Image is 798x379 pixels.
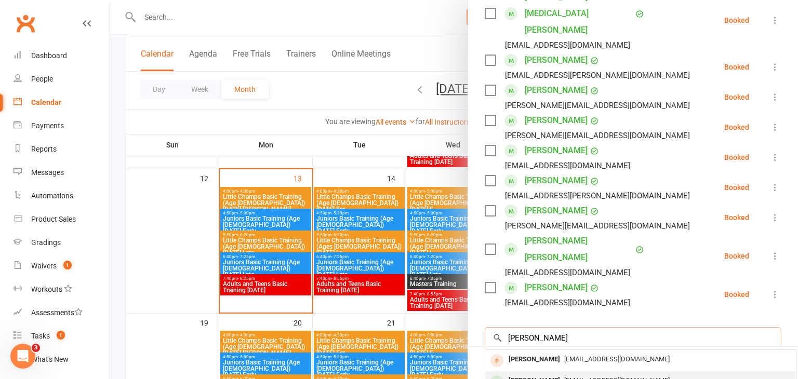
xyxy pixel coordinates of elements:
a: Clubworx [12,10,38,36]
div: [EMAIL_ADDRESS][PERSON_NAME][DOMAIN_NAME] [505,189,690,202]
div: Gradings [31,238,61,247]
a: [PERSON_NAME] [525,172,588,189]
a: Assessments [14,301,110,324]
div: Booked [724,154,749,161]
a: [PERSON_NAME] [525,112,588,129]
div: People [31,75,53,83]
div: [PERSON_NAME][EMAIL_ADDRESS][DOMAIN_NAME] [505,129,690,142]
div: Workouts [31,285,62,293]
a: What's New [14,348,110,371]
div: Booked [724,93,749,101]
a: Waivers 1 [14,254,110,278]
span: 1 [57,331,65,340]
a: Dashboard [14,44,110,67]
div: [PERSON_NAME][EMAIL_ADDRESS][DOMAIN_NAME] [505,99,690,112]
a: [PERSON_NAME] [525,142,588,159]
div: Tasks [31,332,50,340]
iframe: Intercom live chat [10,344,35,369]
div: Automations [31,192,73,200]
div: Assessments [31,308,83,317]
a: [PERSON_NAME] [PERSON_NAME] [525,233,633,266]
a: Gradings [14,231,110,254]
div: [EMAIL_ADDRESS][DOMAIN_NAME] [505,266,630,279]
div: Booked [724,214,749,221]
span: [EMAIL_ADDRESS][DOMAIN_NAME] [564,355,670,363]
span: 3 [32,344,40,352]
a: Automations [14,184,110,208]
a: Tasks 1 [14,324,110,348]
div: Booked [724,252,749,260]
input: Search to add attendees [485,327,781,349]
div: [EMAIL_ADDRESS][DOMAIN_NAME] [505,38,630,52]
a: [PERSON_NAME] [525,82,588,99]
a: Payments [14,114,110,138]
div: [EMAIL_ADDRESS][DOMAIN_NAME] [505,159,630,172]
a: Reports [14,138,110,161]
div: prospect [490,354,503,367]
div: Booked [724,63,749,71]
a: Workouts [14,278,110,301]
a: [PERSON_NAME] [525,202,588,219]
a: Messages [14,161,110,184]
span: 1 [63,261,72,269]
div: [EMAIL_ADDRESS][DOMAIN_NAME] [505,296,630,309]
a: [PERSON_NAME] [525,279,588,296]
a: Calendar [14,91,110,114]
a: People [14,67,110,91]
div: Messages [31,168,64,177]
div: [PERSON_NAME] [504,352,564,367]
div: Booked [724,124,749,131]
a: Product Sales [14,208,110,231]
div: Booked [724,291,749,298]
div: Booked [724,17,749,24]
div: Payments [31,121,64,130]
div: What's New [31,355,69,363]
div: Dashboard [31,51,67,60]
div: Waivers [31,262,57,270]
a: [PERSON_NAME] [525,52,588,69]
div: [PERSON_NAME][EMAIL_ADDRESS][DOMAIN_NAME] [505,219,690,233]
div: Product Sales [31,215,76,223]
div: Reports [31,145,57,153]
div: Booked [724,184,749,191]
div: Calendar [31,98,61,106]
div: [EMAIL_ADDRESS][PERSON_NAME][DOMAIN_NAME] [505,69,690,82]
